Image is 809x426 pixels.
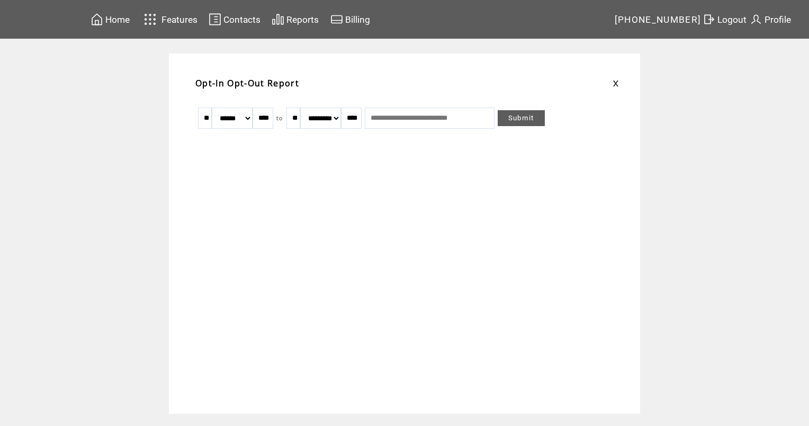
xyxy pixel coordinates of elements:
img: chart.svg [272,13,284,26]
span: Features [161,14,197,25]
img: home.svg [91,13,103,26]
a: Profile [748,11,793,28]
span: Opt-In Opt-Out Report [195,77,299,89]
a: Reports [270,11,320,28]
img: features.svg [141,11,159,28]
img: exit.svg [703,13,715,26]
span: to [276,114,283,122]
span: Contacts [223,14,260,25]
span: Home [105,14,130,25]
span: Logout [717,14,747,25]
span: [PHONE_NUMBER] [615,14,702,25]
span: Reports [286,14,319,25]
span: Profile [765,14,791,25]
a: Contacts [207,11,262,28]
span: Billing [345,14,370,25]
a: Home [89,11,131,28]
img: contacts.svg [209,13,221,26]
a: Billing [329,11,372,28]
a: Logout [701,11,748,28]
img: profile.svg [750,13,762,26]
a: Features [139,9,199,30]
img: creidtcard.svg [330,13,343,26]
a: Submit [498,110,545,126]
